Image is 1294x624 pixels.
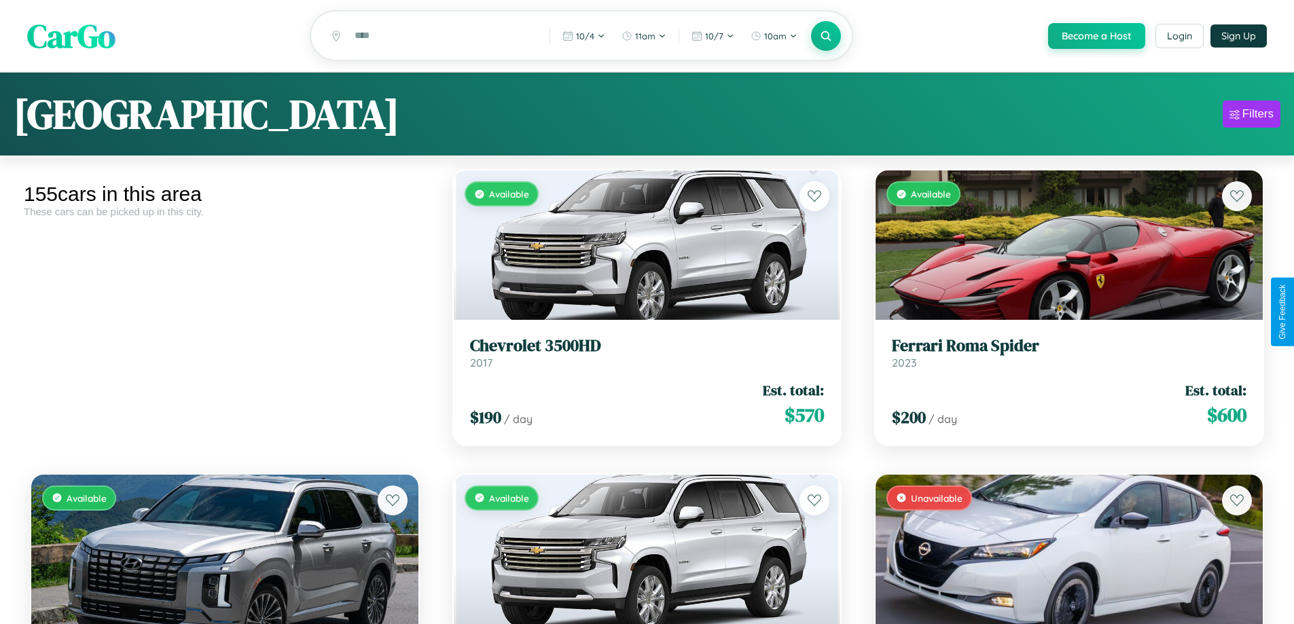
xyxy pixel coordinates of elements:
button: Become a Host [1048,23,1145,49]
span: Available [489,188,529,200]
div: 155 cars in this area [24,183,426,206]
span: $ 200 [892,406,926,428]
span: / day [504,412,533,426]
span: 11am [635,31,655,41]
span: 2023 [892,356,916,369]
span: $ 190 [470,406,501,428]
div: Give Feedback [1278,285,1287,339]
div: Filters [1242,107,1274,121]
span: Available [911,188,951,200]
span: 2017 [470,356,492,369]
span: / day [929,412,957,426]
button: Login [1155,24,1204,48]
button: 11am [615,25,673,47]
span: Est. total: [1185,380,1246,400]
h3: Ferrari Roma Spider [892,336,1246,356]
button: 10/4 [556,25,612,47]
span: 10 / 4 [576,31,594,41]
span: $ 570 [785,401,824,428]
button: Filters [1223,100,1280,128]
span: $ 600 [1207,401,1246,428]
span: 10 / 7 [705,31,723,41]
span: Available [67,492,107,504]
div: These cars can be picked up in this city. [24,206,426,217]
h1: [GEOGRAPHIC_DATA] [14,86,399,142]
button: 10/7 [685,25,741,47]
a: Ferrari Roma Spider2023 [892,336,1246,369]
span: Unavailable [911,492,963,504]
button: Sign Up [1210,24,1267,48]
button: 10am [744,25,804,47]
span: CarGo [27,14,115,58]
span: Available [489,492,529,504]
h3: Chevrolet 3500HD [470,336,825,356]
span: 10am [764,31,787,41]
a: Chevrolet 3500HD2017 [470,336,825,369]
span: Est. total: [763,380,824,400]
